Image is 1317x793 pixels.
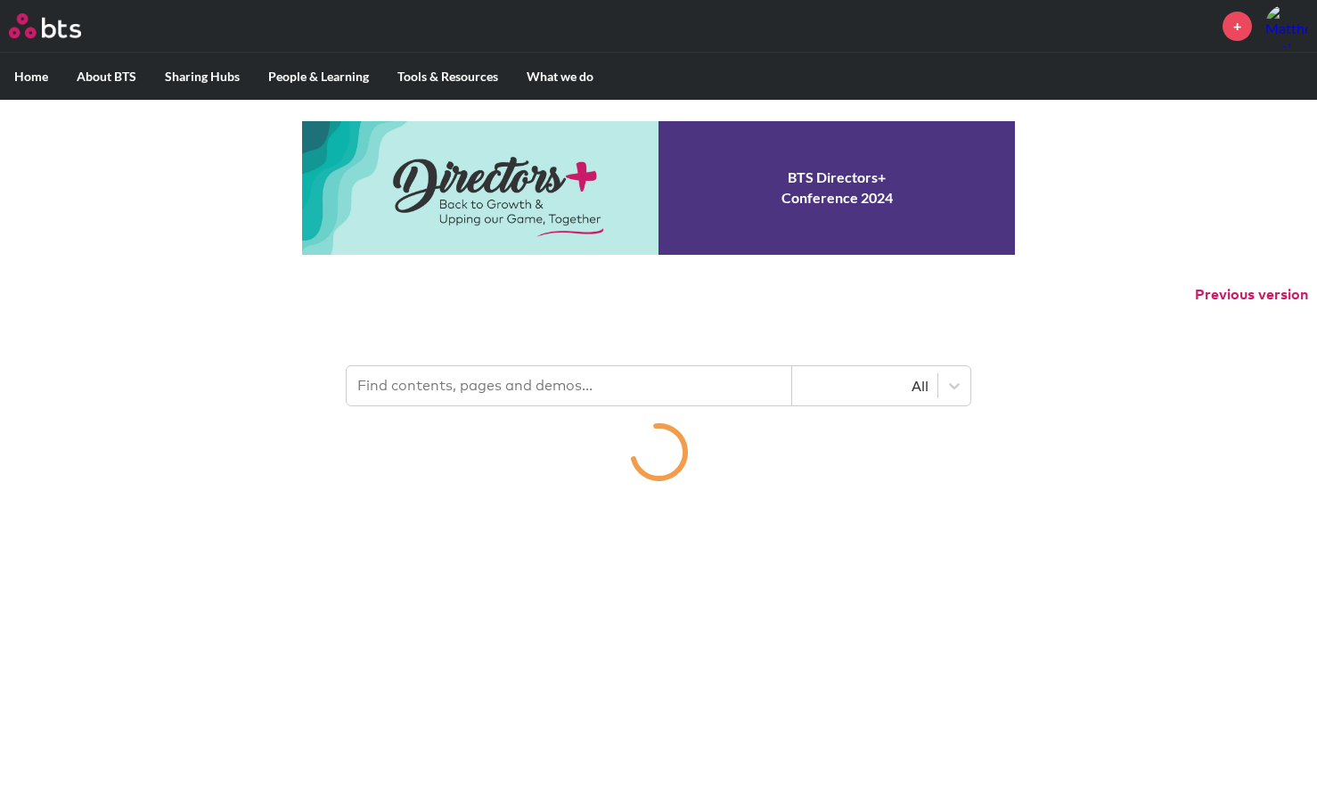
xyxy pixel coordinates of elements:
label: About BTS [62,53,151,100]
img: Matthew Tonken [1265,4,1308,47]
div: All [801,376,928,396]
button: Previous version [1195,285,1308,305]
a: Go home [9,13,114,38]
img: BTS Logo [9,13,81,38]
a: + [1223,12,1252,41]
label: Tools & Resources [383,53,512,100]
label: Sharing Hubs [151,53,254,100]
input: Find contents, pages and demos... [347,366,792,405]
label: What we do [512,53,608,100]
a: Profile [1265,4,1308,47]
label: People & Learning [254,53,383,100]
a: Conference 2024 [302,121,1015,255]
